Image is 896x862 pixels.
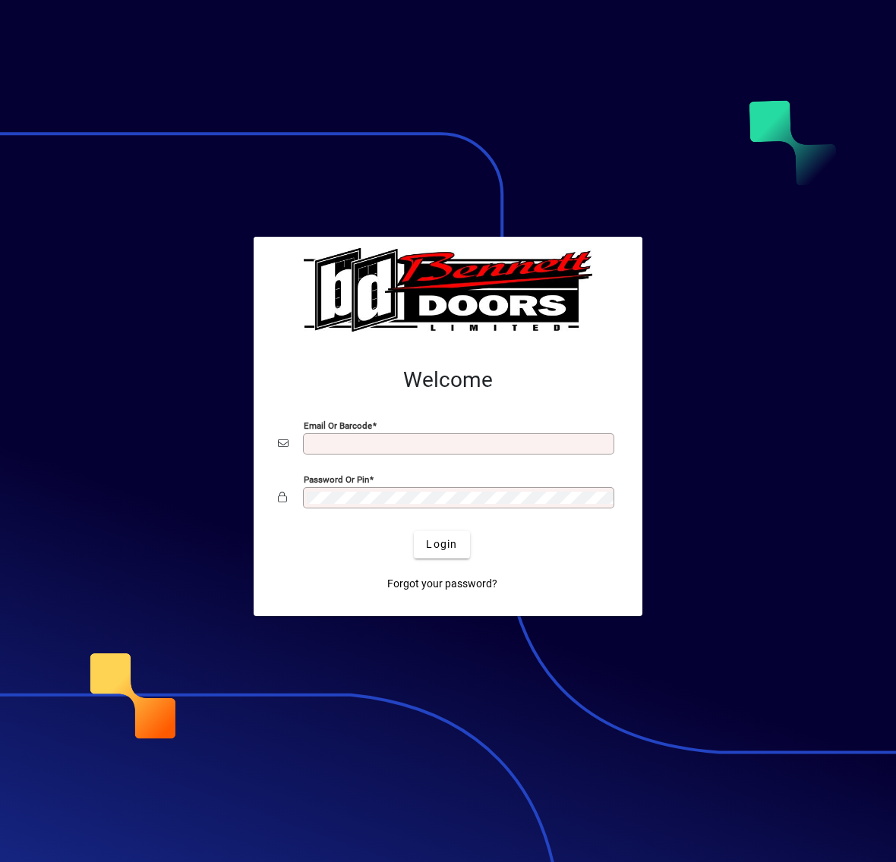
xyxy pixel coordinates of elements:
span: Login [426,536,457,552]
mat-label: Email or Barcode [304,420,372,430]
span: Forgot your password? [387,576,497,592]
a: Forgot your password? [381,571,503,598]
button: Login [414,531,469,558]
h2: Welcome [278,367,618,393]
mat-label: Password or Pin [304,473,369,484]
